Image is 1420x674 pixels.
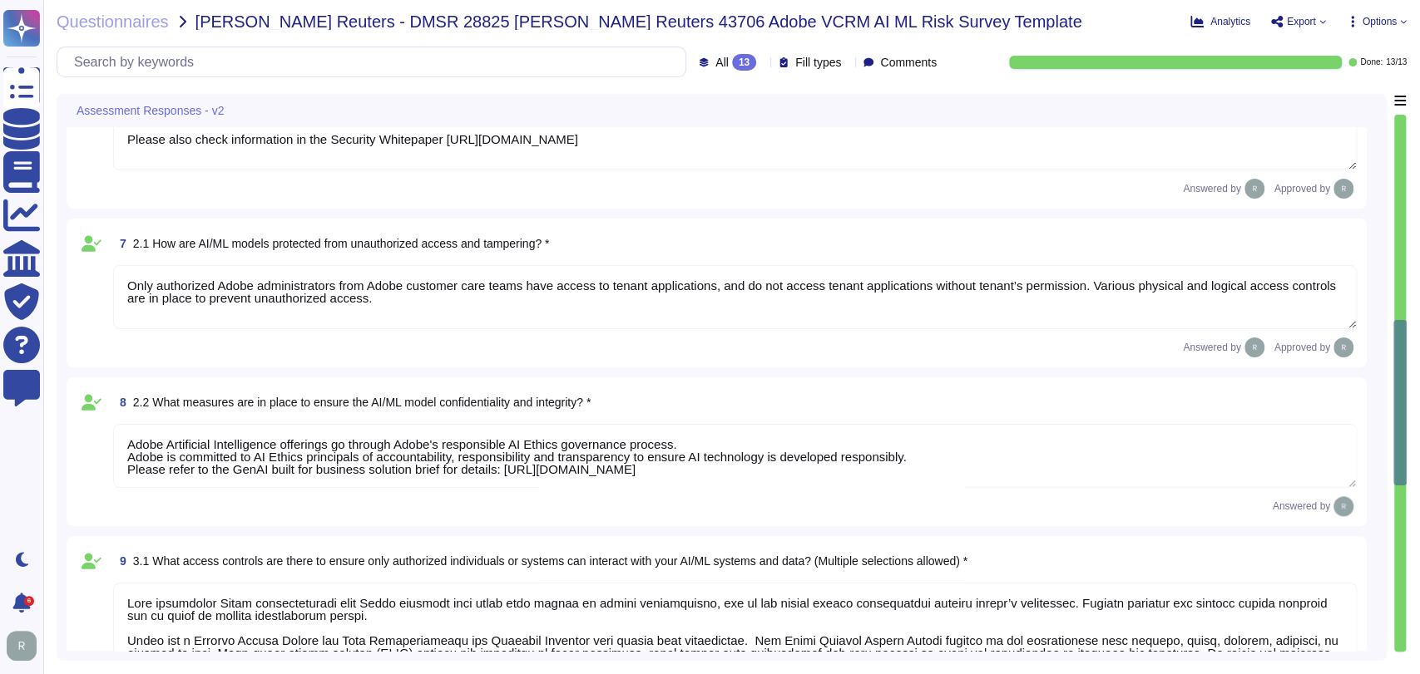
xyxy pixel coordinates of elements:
[1360,58,1383,66] span: Done:
[133,237,550,250] span: 2.1 How are AI/ML models protected from unauthorized access and tampering? *
[1183,342,1240,352] span: Answered by
[1210,17,1250,27] span: Analytics
[66,47,685,76] input: Search by keywords
[77,105,224,116] span: Assessment Responses - v2
[715,57,729,68] span: All
[1333,179,1353,199] img: user
[113,238,126,249] span: 7
[1244,337,1264,357] img: user
[113,265,1357,329] textarea: Only authorized Adobe administrators from Adobe customer care teams have access to tenant applica...
[795,57,841,68] span: Fill types
[1386,58,1407,66] span: 13 / 13
[113,424,1357,488] textarea: Adobe Artificial Intelligence offerings go through Adobe's responsible AI Ethics governance proce...
[1363,17,1397,27] span: Options
[880,57,937,68] span: Comments
[113,396,126,408] span: 8
[1333,337,1353,357] img: user
[7,631,37,661] img: user
[1333,496,1353,516] img: user
[1274,184,1330,194] span: Approved by
[195,13,1082,30] span: [PERSON_NAME] Reuters - DMSR 28825 [PERSON_NAME] Reuters 43706 Adobe VCRM AI ML Risk Survey Template
[57,13,169,30] span: Questionnaires
[1183,184,1240,194] span: Answered by
[3,627,48,664] button: user
[133,554,967,568] span: 3.1 What access controls are there to ensure only authorized individuals or systems can interact ...
[1244,179,1264,199] img: user
[113,555,126,567] span: 9
[732,54,756,71] div: 13
[133,396,591,409] span: 2.2 What measures are in place to ensure the AI/ML model confidentiality and integrity? *
[1190,15,1250,28] button: Analytics
[24,596,34,606] div: 6
[1274,342,1330,352] span: Approved by
[1287,17,1316,27] span: Export
[1273,501,1330,511] span: Answered by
